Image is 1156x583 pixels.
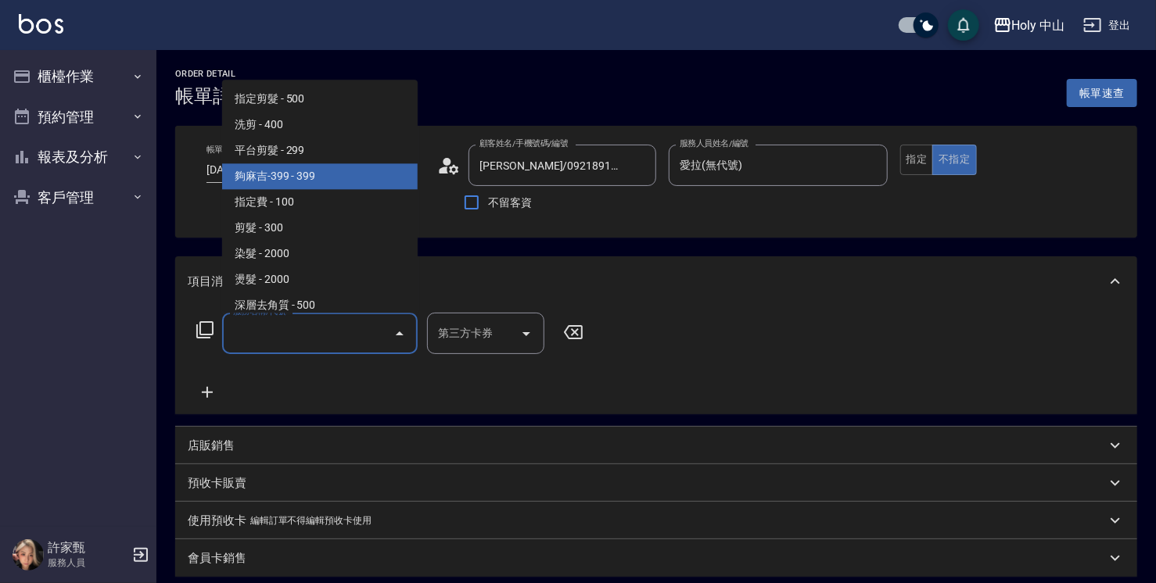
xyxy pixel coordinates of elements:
[932,145,976,175] button: 不指定
[188,513,246,529] p: 使用預收卡
[48,556,127,570] p: 服務人員
[175,464,1137,502] div: 預收卡販賣
[6,177,150,218] button: 客戶管理
[175,256,1137,306] div: 項目消費
[222,215,418,241] span: 剪髮 - 300
[1077,11,1137,40] button: 登出
[19,14,63,34] img: Logo
[514,321,539,346] button: Open
[222,241,418,266] span: 染髮 - 2000
[175,539,1137,577] div: 會員卡銷售
[479,138,569,149] label: 顧客姓名/手機號碼/編號
[175,306,1137,414] div: 項目消費
[900,145,934,175] button: 指定
[488,195,532,211] span: 不留客資
[188,550,246,567] p: 會員卡銷售
[222,292,418,318] span: 深層去角質 - 500
[222,163,418,189] span: 夠麻吉-399 - 399
[6,97,150,138] button: 預約管理
[1012,16,1065,35] div: Holy 中山
[188,274,235,290] p: 項目消費
[250,513,372,529] p: 編輯訂單不得編輯預收卡使用
[680,138,749,149] label: 服務人員姓名/編號
[948,9,979,41] button: save
[6,137,150,177] button: 報表及分析
[188,438,235,454] p: 店販銷售
[13,539,44,570] img: Person
[175,85,250,107] h3: 帳單詳細
[222,189,418,215] span: 指定費 - 100
[206,157,332,183] input: YYYY/MM/DD hh:mm
[987,9,1072,41] button: Holy 中山
[206,144,239,156] label: 帳單日期
[222,112,418,138] span: 洗剪 - 400
[175,69,250,79] h2: Order detail
[48,540,127,556] h5: 許家甄
[175,502,1137,539] div: 使用預收卡編輯訂單不得編輯預收卡使用
[1067,79,1137,108] button: 帳單速查
[6,56,150,97] button: 櫃檯作業
[188,475,246,492] p: 預收卡販賣
[222,266,418,292] span: 燙髮 - 2000
[387,321,412,346] button: Close
[222,86,418,112] span: 指定剪髮 - 500
[222,138,418,163] span: 平台剪髮 - 299
[175,427,1137,464] div: 店販銷售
